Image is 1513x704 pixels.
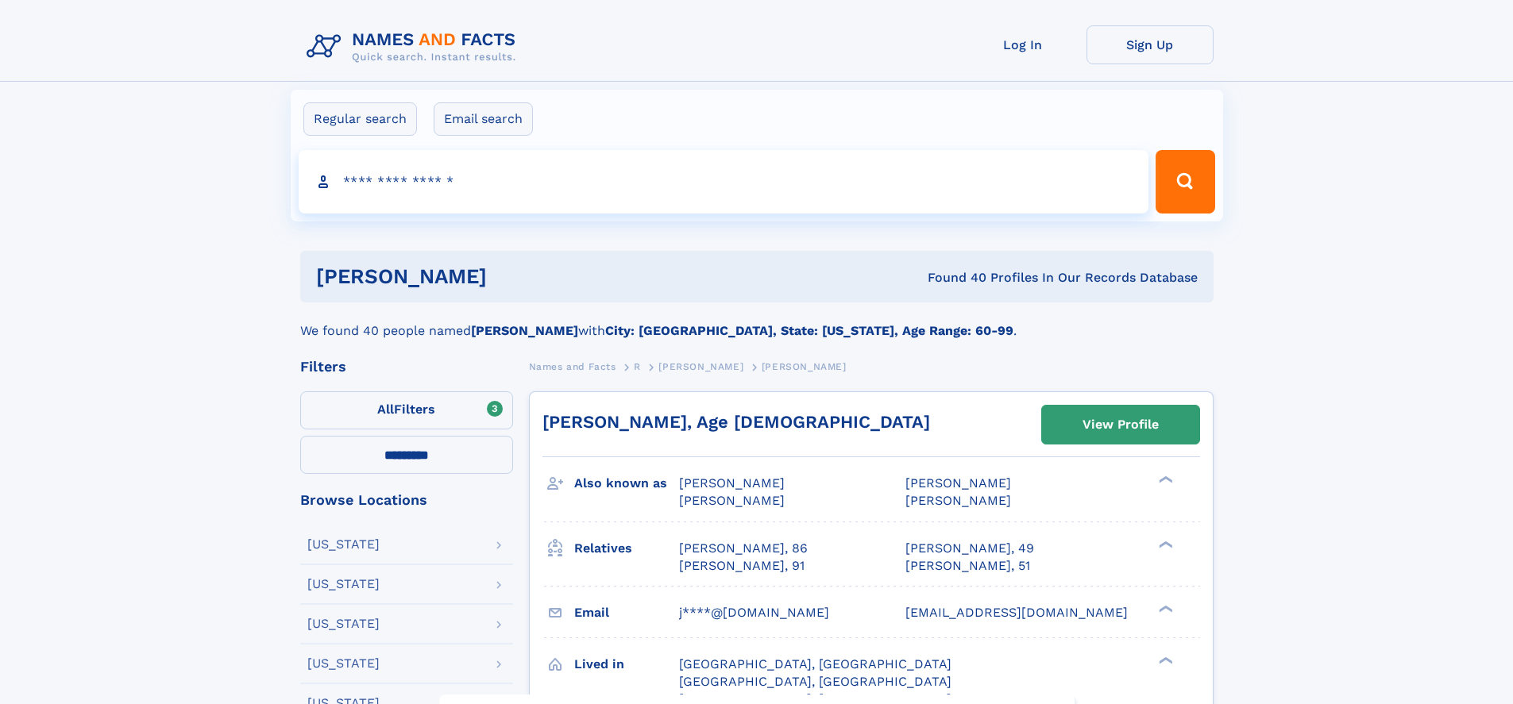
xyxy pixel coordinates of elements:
[574,651,679,678] h3: Lived in
[679,674,951,689] span: [GEOGRAPHIC_DATA], [GEOGRAPHIC_DATA]
[529,356,616,376] a: Names and Facts
[300,25,529,68] img: Logo Names and Facts
[307,657,380,670] div: [US_STATE]
[542,412,930,432] a: [PERSON_NAME], Age [DEMOGRAPHIC_DATA]
[762,361,847,372] span: [PERSON_NAME]
[679,475,785,490] span: [PERSON_NAME]
[905,557,1030,575] a: [PERSON_NAME], 51
[434,102,533,136] label: Email search
[377,402,394,417] span: All
[300,493,513,507] div: Browse Locations
[574,470,679,497] h3: Also known as
[679,557,805,575] a: [PERSON_NAME], 91
[300,391,513,429] label: Filters
[905,475,1011,490] span: [PERSON_NAME]
[574,535,679,562] h3: Relatives
[1156,150,1214,214] button: Search Button
[679,493,785,508] span: [PERSON_NAME]
[307,538,380,551] div: [US_STATE]
[574,599,679,626] h3: Email
[658,361,743,372] span: [PERSON_NAME]
[307,578,380,591] div: [US_STATE]
[307,617,380,630] div: [US_STATE]
[1155,475,1174,485] div: ❯
[905,605,1128,620] span: [EMAIL_ADDRESS][DOMAIN_NAME]
[679,656,951,671] span: [GEOGRAPHIC_DATA], [GEOGRAPHIC_DATA]
[303,102,417,136] label: Regular search
[316,267,708,287] h1: [PERSON_NAME]
[905,493,1011,508] span: [PERSON_NAME]
[300,302,1214,340] div: We found 40 people named with .
[300,360,513,374] div: Filters
[634,361,641,372] span: R
[1087,25,1214,64] a: Sign Up
[959,25,1087,64] a: Log In
[679,540,808,557] a: [PERSON_NAME], 86
[1083,406,1159,443] div: View Profile
[1155,655,1174,665] div: ❯
[605,323,1013,338] b: City: [GEOGRAPHIC_DATA], State: [US_STATE], Age Range: 60-99
[299,150,1149,214] input: search input
[471,323,578,338] b: [PERSON_NAME]
[634,356,641,376] a: R
[658,356,743,376] a: [PERSON_NAME]
[707,269,1198,287] div: Found 40 Profiles In Our Records Database
[1042,406,1199,444] a: View Profile
[1155,539,1174,549] div: ❯
[905,540,1034,557] a: [PERSON_NAME], 49
[1155,603,1174,614] div: ❯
